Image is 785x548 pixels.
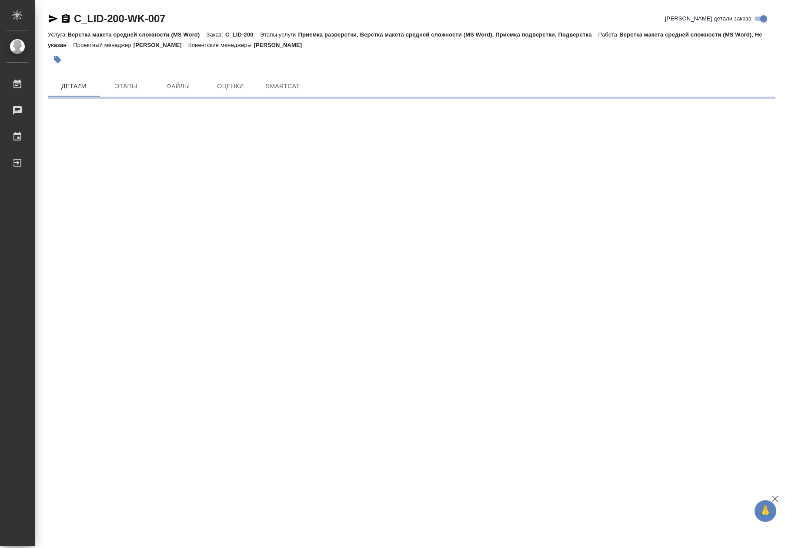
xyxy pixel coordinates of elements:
[225,31,260,38] p: C_LID-200
[598,31,620,38] p: Работа
[254,42,308,48] p: [PERSON_NAME]
[74,13,165,24] a: C_LID-200-WK-007
[53,81,95,92] span: Детали
[73,42,133,48] p: Проектный менеджер
[105,81,147,92] span: Этапы
[157,81,199,92] span: Файлы
[48,31,67,38] p: Услуга
[298,31,598,38] p: Приемка разверстки, Верстка макета средней сложности (MS Word), Приемка подверстки, Подверстка
[210,81,251,92] span: Оценки
[48,50,67,69] button: Добавить тэг
[188,42,254,48] p: Клиентские менеджеры
[134,42,188,48] p: [PERSON_NAME]
[260,31,298,38] p: Этапы услуги
[67,31,206,38] p: Верстка макета средней сложности (MS Word)
[665,14,752,23] span: [PERSON_NAME] детали заказа
[758,502,773,520] span: 🙏
[755,500,776,522] button: 🙏
[206,31,225,38] p: Заказ:
[262,81,304,92] span: SmartCat
[60,13,71,24] button: Скопировать ссылку
[48,13,58,24] button: Скопировать ссылку для ЯМессенджера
